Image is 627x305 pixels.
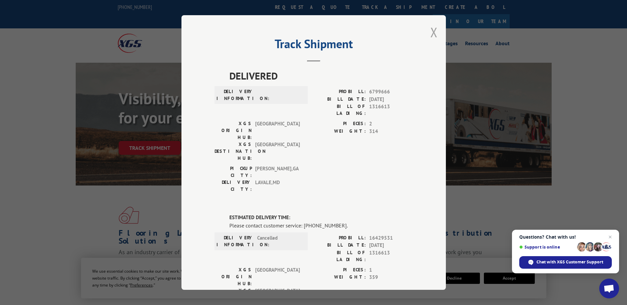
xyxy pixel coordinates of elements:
span: DELIVERED [229,68,413,83]
h2: Track Shipment [215,39,413,52]
label: WEIGHT: [314,128,366,135]
span: 1316613 [369,103,413,117]
label: BILL OF LADING: [314,103,366,117]
label: XGS DESTINATION HUB: [215,141,252,162]
label: PIECES: [314,120,366,128]
label: PICKUP CITY: [215,165,252,179]
label: PROBILL: [314,88,366,96]
label: DELIVERY INFORMATION: [216,88,254,102]
span: [DATE] [369,96,413,103]
span: Cancelled [257,234,302,248]
label: ESTIMATED DELIVERY TIME: [229,214,413,221]
span: [GEOGRAPHIC_DATA] [255,266,300,287]
span: Support is online [519,245,575,250]
span: LAVALE , MD [255,179,300,193]
label: BILL DATE: [314,96,366,103]
span: [DATE] [369,242,413,249]
span: 1316613 [369,249,413,263]
div: Open chat [599,279,619,298]
label: PIECES: [314,266,366,274]
span: [PERSON_NAME] , GA [255,165,300,179]
span: 2 [369,120,413,128]
label: BILL OF LADING: [314,249,366,263]
span: 314 [369,128,413,135]
span: 16429531 [369,234,413,242]
div: Please contact customer service: [PHONE_NUMBER]. [229,221,413,229]
span: [GEOGRAPHIC_DATA] [255,120,300,141]
span: 1 [369,266,413,274]
label: PROBILL: [314,234,366,242]
label: WEIGHT: [314,274,366,281]
div: Chat with XGS Customer Support [519,256,612,269]
label: DELIVERY CITY: [215,179,252,193]
button: Close modal [430,23,438,41]
span: [GEOGRAPHIC_DATA] [255,141,300,162]
label: DELIVERY INFORMATION: [216,234,254,248]
label: XGS ORIGIN HUB: [215,266,252,287]
span: Questions? Chat with us! [519,234,612,240]
label: BILL DATE: [314,242,366,249]
span: 359 [369,274,413,281]
span: 6799666 [369,88,413,96]
span: Close chat [606,233,614,241]
label: XGS ORIGIN HUB: [215,120,252,141]
span: Chat with XGS Customer Support [536,259,603,265]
